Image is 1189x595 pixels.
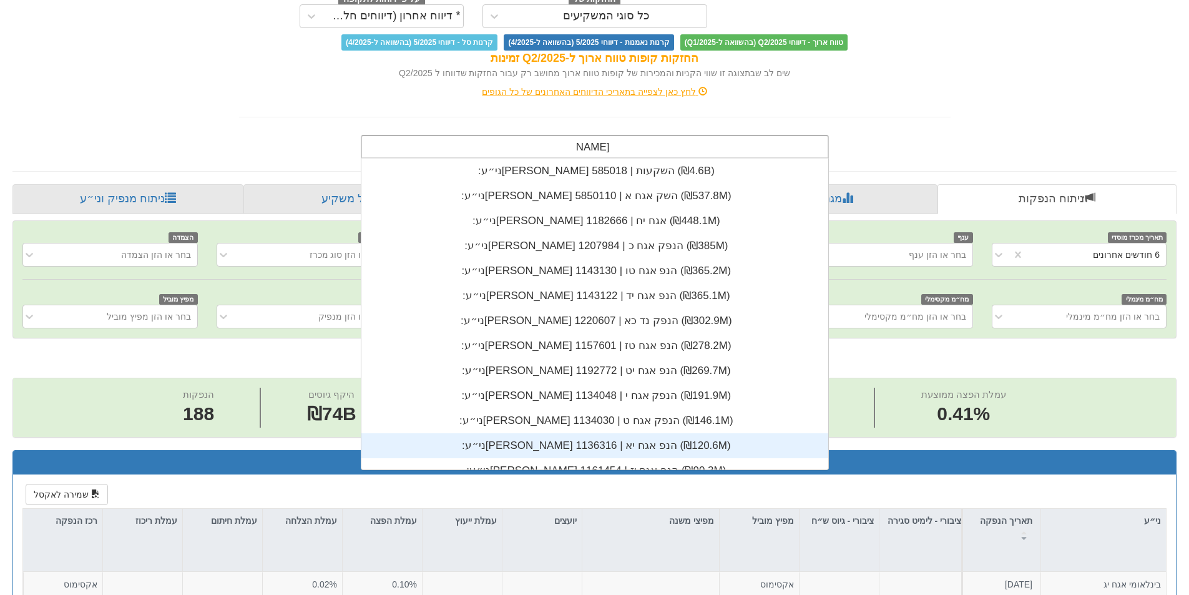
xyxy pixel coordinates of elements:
div: ציבורי - לימיט סגירה [879,509,966,547]
div: עמלת ייעוץ [423,509,502,533]
div: החזקות קופות טווח ארוך ל-Q2/2025 זמינות [239,51,951,67]
div: בחר או הזן ענף [909,248,966,261]
div: אקסימוס [29,578,97,591]
div: ני״ע: ‏[PERSON_NAME] אגח יח | 1182666 ‎(₪448.1M)‎ [361,209,828,234]
div: ני״ע: ‏[PERSON_NAME] השקעות | 585018 ‎(₪4.6B)‎ [361,159,828,184]
span: היקף גיוסים [308,389,355,400]
a: פרופיל משקיע [243,184,478,214]
span: מפיץ מוביל [159,294,198,305]
div: בחר או הזן מפיץ מוביל [107,310,191,323]
div: ני״ע: ‏[PERSON_NAME] השק אגח א | 5850110 ‎(₪537.8M)‎ [361,184,828,209]
div: 0.02% [268,578,337,591]
div: ני״ע: ‏[PERSON_NAME] הנפ אגח יא | 1136316 ‎(₪120.6M)‎ [361,433,828,458]
div: עמלת ריכוז [103,509,182,533]
span: עמלת הפצה ממוצעת [921,389,1006,400]
div: ני״ע: ‏[PERSON_NAME] הנפק אגח י | 1134048 ‎(₪191.9M)‎ [361,383,828,408]
div: מפיצי משנה [582,509,719,533]
div: ני״ע: ‏[PERSON_NAME] הנפ אגח יד | 1143122 ‎(₪365.1M)‎ [361,283,828,308]
span: 0.41% [921,401,1006,428]
div: יועצים [502,509,582,533]
div: ני״ע: ‏[PERSON_NAME] הנפ אגח יז | 1161454 ‎(₪90.3M)‎ [361,458,828,483]
div: ני״ע: ‏[PERSON_NAME] הנפ אגח טו | 1143130 ‎(₪365.2M)‎ [361,258,828,283]
span: ענף [954,232,973,243]
div: בחר או הזן סוג מכרז [310,248,385,261]
div: ציבורי - גיוס ש״ח [800,509,879,547]
div: [DATE] [967,578,1032,591]
div: מפיץ מוביל [720,509,799,533]
div: ני״ע: ‏[PERSON_NAME] הנפ אגח טז | 1157601 ‎(₪278.2M)‎ [361,333,828,358]
div: ני״ע: ‏[PERSON_NAME] הנפק אגח כ | 1207984 ‎(₪385M)‎ [361,234,828,258]
h2: ניתוח הנפקות - 6 חודשים אחרונים [12,351,1177,371]
div: רכז הנפקה [23,509,102,533]
div: עמלת הפצה [343,509,422,533]
h3: תוצאות הנפקות [22,457,1167,468]
span: הנפקות [183,389,214,400]
button: שמירה לאקסל [26,484,108,505]
div: בחר או הזן מנפיק [318,310,384,323]
span: קרנות נאמנות - דיווחי 5/2025 (בהשוואה ל-4/2025) [504,34,673,51]
span: קרנות סל - דיווחי 5/2025 (בהשוואה ל-4/2025) [341,34,497,51]
div: בחר או הזן הצמדה [121,248,191,261]
span: מח״מ מינמלי [1122,294,1167,305]
div: תאריך הנפקה [963,509,1040,547]
a: ניתוח מנפיק וני״ע [12,184,243,214]
div: בינלאומי אגח יג [1046,578,1161,591]
div: ני״ע: ‏[PERSON_NAME] הנפ אגח יט | 1192772 ‎(₪269.7M)‎ [361,358,828,383]
a: ניתוח הנפקות [937,184,1177,214]
div: עמלת חיתום [183,509,262,533]
div: ני״ע: ‏[PERSON_NAME] הנפק נד כא | 1220607 ‎(₪302.9M)‎ [361,308,828,333]
span: תאריך מכרז מוסדי [1108,232,1167,243]
div: בחר או הזן מח״מ מקסימלי [864,310,966,323]
div: ני״ע: ‏[PERSON_NAME] הנפק אגח ט | 1134030 ‎(₪146.1M)‎ [361,408,828,433]
div: שים לב שבתצוגה זו שווי הקניות והמכירות של קופות טווח ארוך מחושב רק עבור החזקות שדווחו ל Q2/2025 [239,67,951,79]
div: עמלת הצלחה [263,509,342,533]
div: ני״ע [1041,509,1166,533]
div: 0.10% [348,578,417,591]
span: ₪74B [307,403,356,424]
span: הצמדה [169,232,198,243]
div: לחץ כאן לצפייה בתאריכי הדיווחים האחרונים של כל הגופים [230,86,960,98]
div: אקסימוס [725,578,794,591]
div: * דיווח אחרון (דיווחים חלקיים) [326,10,461,22]
span: מח״מ מקסימלי [921,294,973,305]
div: grid [361,159,828,533]
div: כל סוגי המשקיעים [563,10,650,22]
span: טווח ארוך - דיווחי Q2/2025 (בהשוואה ל-Q1/2025) [680,34,848,51]
span: סוג מכרז [358,232,392,243]
div: בחר או הזן מח״מ מינמלי [1066,310,1160,323]
div: 6 חודשים אחרונים [1093,248,1160,261]
span: 188 [183,401,214,428]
